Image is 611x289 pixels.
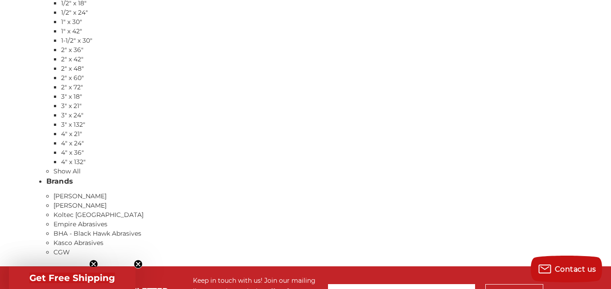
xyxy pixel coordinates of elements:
[53,201,107,209] a: [PERSON_NAME]
[61,139,84,147] a: 4" x 24"
[53,229,141,237] a: BHA - Black Hawk Abrasives
[61,8,88,16] a: 1/2" x 24"
[61,102,82,110] a: 3" x 21"
[61,149,84,157] a: 4" x 36"
[531,256,602,282] button: Contact us
[61,46,83,54] a: 2" x 36"
[61,64,84,72] a: 2" x 48"
[53,192,107,200] a: [PERSON_NAME]
[53,211,144,219] a: Koltec [GEOGRAPHIC_DATA]
[53,248,70,256] a: CGW
[53,220,107,228] a: Empire Abrasives
[46,176,572,187] h3: Brands
[61,18,82,26] a: 1" x 30"
[61,120,85,128] a: 3" x 132"
[134,260,143,269] button: Close teaser
[555,265,596,273] span: Contact us
[29,273,115,283] span: Get Free Shipping
[61,111,83,119] a: 3" x 24"
[61,158,86,166] a: 4" x 132"
[61,74,84,82] a: 2" x 60"
[61,92,82,100] a: 3" x 18"
[61,36,92,44] a: 1-1/2" x 30"
[53,239,103,247] a: Kasco Abrasives
[61,130,82,138] a: 4" x 21"
[53,167,81,175] a: Show All
[61,27,82,35] a: 1" x 42"
[61,55,83,63] a: 2" x 42"
[61,83,83,91] a: 2" x 72"
[89,260,98,269] button: Close teaser
[9,267,135,289] div: Get Free ShippingClose teaser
